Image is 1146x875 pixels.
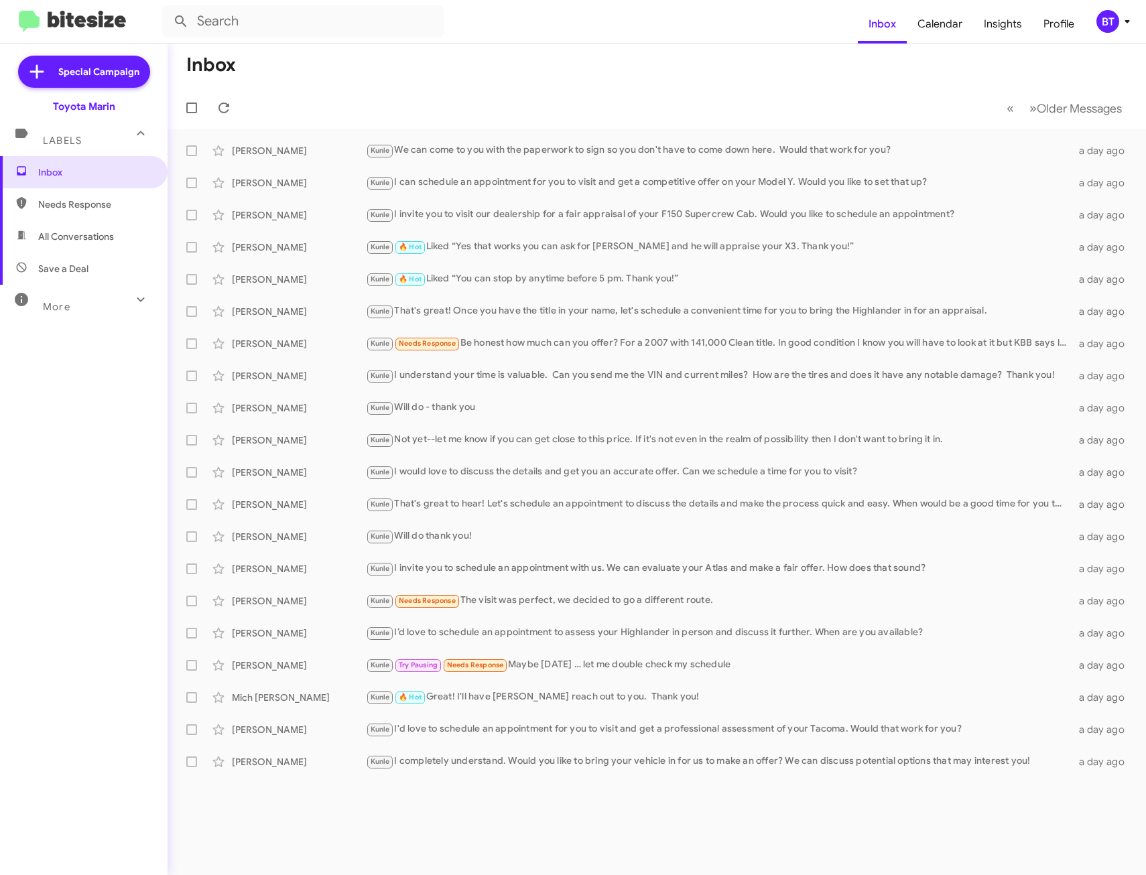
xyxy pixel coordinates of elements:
span: Kunle [371,210,390,219]
span: Kunle [371,243,390,251]
span: Inbox [38,165,152,179]
input: Search [162,5,444,38]
span: Kunle [371,146,390,155]
div: I understand your time is valuable. Can you send me the VIN and current miles? How are the tires ... [366,368,1073,383]
span: Kunle [371,307,390,316]
span: Kunle [371,403,390,412]
span: Kunle [371,339,390,348]
div: [PERSON_NAME] [232,723,366,736]
div: I invite you to schedule an appointment with us. We can evaluate your Atlas and make a fair offer... [366,561,1073,576]
div: [PERSON_NAME] [232,337,366,350]
span: 🔥 Hot [399,693,422,701]
div: Be honest how much can you offer? For a 2007 with 141,000 Clean title. In good condition I know y... [366,336,1073,351]
span: Kunle [371,371,390,380]
span: Older Messages [1037,101,1122,116]
button: Previous [999,94,1022,122]
span: Needs Response [399,596,456,605]
a: Insights [973,5,1033,44]
div: Liked “Yes that works you can ask for [PERSON_NAME] and he will appraise your X3. Thank you!” [366,239,1073,255]
div: [PERSON_NAME] [232,530,366,543]
div: a day ago [1073,144,1135,157]
span: More [43,301,70,313]
div: Will do thank you! [366,529,1073,544]
span: Kunle [371,693,390,701]
span: Save a Deal [38,262,88,275]
div: I invite you to visit our dealership for a fair appraisal of your F150 Supercrew Cab. Would you l... [366,207,1073,222]
div: a day ago [1073,305,1135,318]
div: [PERSON_NAME] [232,498,366,511]
div: BT [1096,10,1119,33]
div: a day ago [1073,723,1135,736]
div: The visit was perfect, we decided to go a different route. [366,593,1073,608]
div: [PERSON_NAME] [232,466,366,479]
span: Kunle [371,564,390,573]
div: a day ago [1073,337,1135,350]
div: [PERSON_NAME] [232,176,366,190]
div: Will do - thank you [366,400,1073,415]
div: a day ago [1073,562,1135,576]
div: We can come to you with the paperwork to sign so you don't have to come down here. Would that wor... [366,143,1073,158]
span: Kunle [371,628,390,637]
div: a day ago [1073,691,1135,704]
div: [PERSON_NAME] [232,755,366,768]
span: Needs Response [447,661,504,669]
div: Toyota Marin [53,100,115,113]
a: Inbox [858,5,907,44]
div: [PERSON_NAME] [232,144,366,157]
div: I completely understand. Would you like to bring your vehicle in for us to make an offer? We can ... [366,754,1073,769]
div: Mich [PERSON_NAME] [232,691,366,704]
a: Profile [1033,5,1085,44]
span: 🔥 Hot [399,243,422,251]
h1: Inbox [186,54,236,76]
div: a day ago [1073,626,1135,640]
div: [PERSON_NAME] [232,626,366,640]
a: Special Campaign [18,56,150,88]
nav: Page navigation example [999,94,1130,122]
div: I’d love to schedule an appointment to assess your Highlander in person and discuss it further. W... [366,625,1073,641]
div: [PERSON_NAME] [232,562,366,576]
div: Not yet--let me know if you can get close to this price. If it's not even in the realm of possibi... [366,432,1073,448]
span: Kunle [371,178,390,187]
div: a day ago [1073,273,1135,286]
span: « [1007,100,1014,117]
span: Kunle [371,500,390,509]
span: » [1029,100,1037,117]
div: [PERSON_NAME] [232,241,366,254]
div: That's great to hear! Let's schedule an appointment to discuss the details and make the process q... [366,496,1073,512]
span: Kunle [371,725,390,734]
span: Kunle [371,275,390,283]
span: All Conversations [38,230,114,243]
div: Maybe [DATE] … let me double check my schedule [366,657,1073,673]
div: a day ago [1073,208,1135,222]
div: a day ago [1073,498,1135,511]
div: a day ago [1073,401,1135,415]
div: [PERSON_NAME] [232,369,366,383]
div: a day ago [1073,466,1135,479]
span: 🔥 Hot [399,275,422,283]
div: [PERSON_NAME] [232,594,366,608]
div: [PERSON_NAME] [232,208,366,222]
button: BT [1085,10,1131,33]
div: a day ago [1073,594,1135,608]
span: Needs Response [38,198,152,211]
span: Needs Response [399,339,456,348]
div: a day ago [1073,369,1135,383]
div: a day ago [1073,433,1135,447]
span: Kunle [371,532,390,541]
div: a day ago [1073,530,1135,543]
div: a day ago [1073,659,1135,672]
button: Next [1021,94,1130,122]
div: a day ago [1073,241,1135,254]
div: I would love to discuss the details and get you an accurate offer. Can we schedule a time for you... [366,464,1073,480]
div: That's great! Once you have the title in your name, let's schedule a convenient time for you to b... [366,304,1073,319]
span: Kunle [371,661,390,669]
span: Kunle [371,757,390,766]
span: Labels [43,135,82,147]
div: [PERSON_NAME] [232,659,366,672]
a: Calendar [907,5,973,44]
span: Kunle [371,435,390,444]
